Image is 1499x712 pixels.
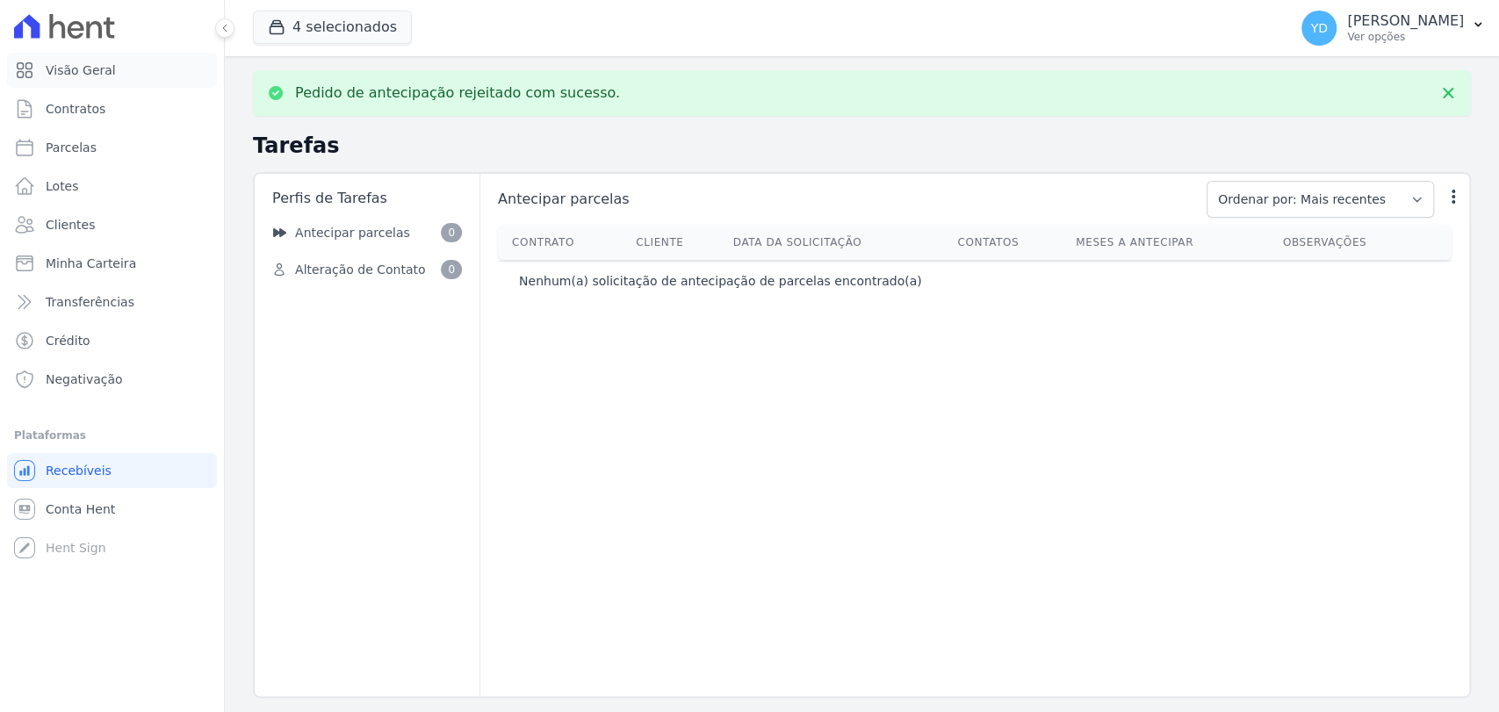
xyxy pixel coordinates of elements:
p: Ver opções [1347,30,1464,44]
span: Negativação [46,370,123,388]
span: Antecipar parcelas [295,224,410,242]
a: Visão Geral [7,53,217,88]
span: Lotes [46,177,79,195]
span: Contratos [46,100,105,118]
button: YD [PERSON_NAME] Ver opções [1287,4,1499,53]
span: Parcelas [46,139,97,156]
p: Nenhum(a) solicitação de antecipação de parcelas encontrado(a) [519,272,922,290]
span: Conta Hent [46,500,115,518]
th: Data da Solicitação [726,225,951,260]
span: Transferências [46,293,134,311]
a: Conta Hent [7,492,217,527]
a: Clientes [7,207,217,242]
a: Crédito [7,323,217,358]
p: [PERSON_NAME] [1347,12,1464,30]
th: Observações [1276,225,1430,260]
span: Crédito [46,332,90,349]
div: Plataformas [14,425,210,446]
a: Contratos [7,91,217,126]
span: Alteração de Contato [295,261,425,279]
a: Recebíveis [7,453,217,488]
a: Minha Carteira [7,246,217,281]
span: 0 [441,260,462,279]
span: 0 [441,223,462,242]
span: Clientes [46,216,95,234]
div: Perfis de Tarefas [262,181,472,216]
p: Pedido de antecipação rejeitado com sucesso. [295,84,620,102]
a: Transferências [7,284,217,320]
h2: Tarefas [253,130,1471,162]
th: Contrato [498,225,629,260]
th: Cliente [629,225,726,260]
th: Meses a antecipar [1069,225,1276,260]
nav: Sidebar [262,216,472,286]
span: Antecipar parcelas [494,189,1196,210]
a: Antecipar parcelas 0 [262,216,472,249]
button: 4 selecionados [253,11,412,44]
a: Negativação [7,362,217,397]
a: Lotes [7,169,217,204]
th: Contatos [950,225,1069,260]
span: Minha Carteira [46,255,136,272]
span: YD [1310,22,1327,34]
a: Parcelas [7,130,217,165]
a: Alteração de Contato 0 [262,253,472,286]
span: Visão Geral [46,61,116,79]
span: Recebíveis [46,462,112,479]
